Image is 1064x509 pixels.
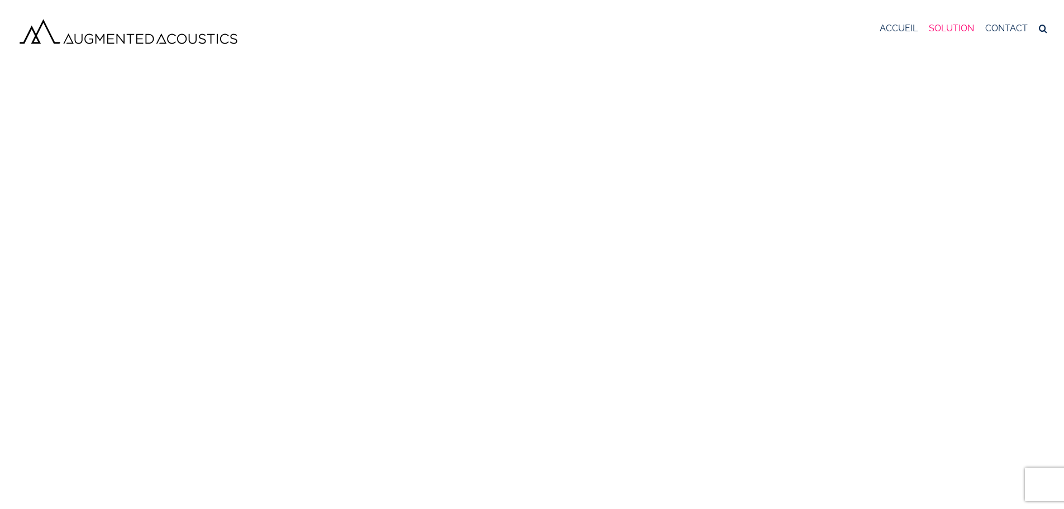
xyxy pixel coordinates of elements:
a: CONTACT [985,8,1028,49]
span: CONTACT [985,24,1028,33]
img: Augmented Acoustics Logo [17,17,240,46]
span: SOLUTION [929,24,974,33]
nav: Menu principal [880,8,1047,49]
a: SOLUTION [929,8,974,49]
a: ACCUEIL [880,8,918,49]
span: ACCUEIL [880,24,918,33]
a: Recherche [1039,8,1047,49]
